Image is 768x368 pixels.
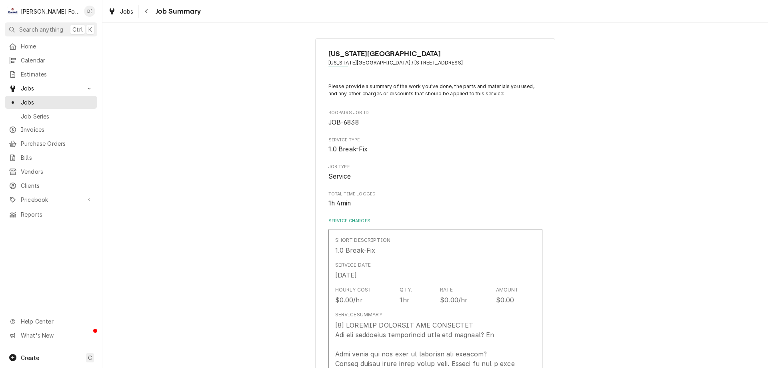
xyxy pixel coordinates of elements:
div: Amount [496,286,519,294]
span: Create [21,354,39,361]
a: Jobs [5,96,97,109]
div: [DATE] [335,270,357,280]
a: Vendors [5,165,97,178]
span: Invoices [21,125,93,134]
div: Service Summary [335,311,382,318]
label: Service Charges [328,218,542,224]
span: Pricebook [21,195,81,204]
div: Roopairs Job ID [328,110,542,127]
a: Jobs [105,5,137,18]
span: Roopairs Job ID [328,118,542,127]
span: Total Time Logged [328,199,542,208]
div: $0.00 [496,295,514,305]
a: Invoices [5,123,97,136]
a: Clients [5,179,97,192]
div: 1hr [400,295,409,305]
div: Total Time Logged [328,191,542,208]
div: Service Type [328,137,542,154]
div: [PERSON_NAME] Food Equipment Service [21,7,80,16]
div: Short Description [335,237,391,244]
span: 1h 4min [328,199,351,207]
div: 1.0 Break-Fix [335,245,376,255]
span: Estimates [21,70,93,78]
span: Jobs [21,84,81,93]
span: Service [328,173,351,180]
span: 1.0 Break-Fix [328,145,368,153]
span: Roopairs Job ID [328,110,542,116]
span: Service Type [328,137,542,143]
div: M [7,6,18,17]
a: Purchase Orders [5,137,97,150]
span: Reports [21,210,93,219]
span: Address [328,59,542,66]
div: $0.00/hr [440,295,468,305]
span: Job Type [328,172,542,181]
span: Search anything [19,25,63,34]
span: K [88,25,92,34]
a: Go to Help Center [5,315,97,328]
div: D( [84,6,95,17]
a: Bills [5,151,97,164]
span: Vendors [21,167,93,176]
span: Bills [21,153,93,162]
span: Job Type [328,164,542,170]
div: Client Information [328,48,542,73]
div: Job Type [328,164,542,181]
span: Clients [21,181,93,190]
a: Calendar [5,54,97,67]
a: Estimates [5,68,97,81]
div: Rate [440,286,453,294]
span: Service Type [328,145,542,154]
span: Ctrl [72,25,83,34]
div: $0.00/hr [335,295,363,305]
a: Go to Pricebook [5,193,97,206]
a: Go to What's New [5,329,97,342]
button: Navigate back [140,5,153,18]
span: Calendar [21,56,93,64]
p: Please provide a summary of the work you've done, the parts and materials you used, and any other... [328,83,542,98]
span: Total Time Logged [328,191,542,197]
span: Help Center [21,317,92,326]
div: Marshall Food Equipment Service's Avatar [7,6,18,17]
span: Job Series [21,112,93,121]
div: Qty. [400,286,412,294]
span: Home [21,42,93,50]
span: Job Summary [153,6,201,17]
a: Go to Jobs [5,82,97,95]
div: Derek Testa (81)'s Avatar [84,6,95,17]
span: Jobs [21,98,93,107]
span: What's New [21,331,92,340]
span: JOB-6838 [328,119,359,126]
a: Job Series [5,110,97,123]
span: Jobs [120,7,134,16]
a: Reports [5,208,97,221]
button: Search anythingCtrlK [5,22,97,36]
span: C [88,354,92,362]
a: Home [5,40,97,53]
div: Hourly Cost [335,286,372,294]
span: Purchase Orders [21,139,93,148]
span: Name [328,48,542,59]
div: Service Date [335,261,371,269]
